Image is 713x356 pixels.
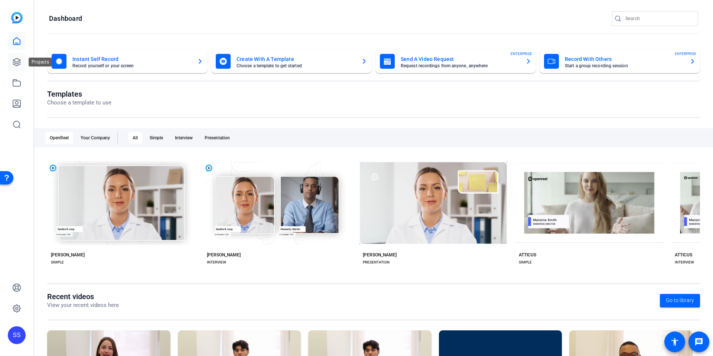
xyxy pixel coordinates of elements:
div: Simple [145,132,167,144]
div: [PERSON_NAME] [51,252,85,258]
button: Instant Self RecordRecord yourself or your screen [47,49,208,73]
mat-icon: message [694,337,703,346]
div: ATTICUS [519,252,536,258]
div: Projects [29,58,52,67]
div: Your Company [76,132,114,144]
div: SS [8,326,26,344]
button: Send A Video RequestRequest recordings from anyone, anywhereENTERPRISE [375,49,536,73]
span: Go to library [666,297,694,304]
div: ATTICUS [675,252,692,258]
div: INTERVIEW [675,259,694,265]
div: SIMPLE [51,259,64,265]
button: Create With A TemplateChoose a template to get started [211,49,372,73]
mat-card-subtitle: Request recordings from anyone, anywhere [401,64,520,68]
mat-card-title: Instant Self Record [72,55,191,64]
div: SIMPLE [519,259,532,265]
mat-card-title: Create With A Template [237,55,355,64]
div: All [128,132,142,144]
div: INTERVIEW [207,259,226,265]
div: OpenReel [45,132,73,144]
img: blue-gradient.svg [11,12,23,23]
a: Go to library [660,294,700,307]
mat-card-subtitle: Start a group recording session [565,64,684,68]
h1: Recent videos [47,292,119,301]
p: View your recent videos here [47,301,119,310]
div: Interview [170,132,197,144]
mat-card-title: Record With Others [565,55,684,64]
div: Presentation [200,132,234,144]
div: PRESENTATION [363,259,390,265]
button: Record With OthersStart a group recording sessionENTERPRISE [540,49,700,73]
input: Search [625,14,692,23]
mat-card-title: Send A Video Request [401,55,520,64]
h1: Dashboard [49,14,82,23]
span: ENTERPRISE [675,51,696,56]
h1: Templates [47,90,111,98]
p: Choose a template to use [47,98,111,107]
div: [PERSON_NAME] [363,252,397,258]
mat-icon: accessibility [670,337,679,346]
mat-card-subtitle: Choose a template to get started [237,64,355,68]
span: ENTERPRISE [511,51,532,56]
div: [PERSON_NAME] [207,252,241,258]
mat-card-subtitle: Record yourself or your screen [72,64,191,68]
